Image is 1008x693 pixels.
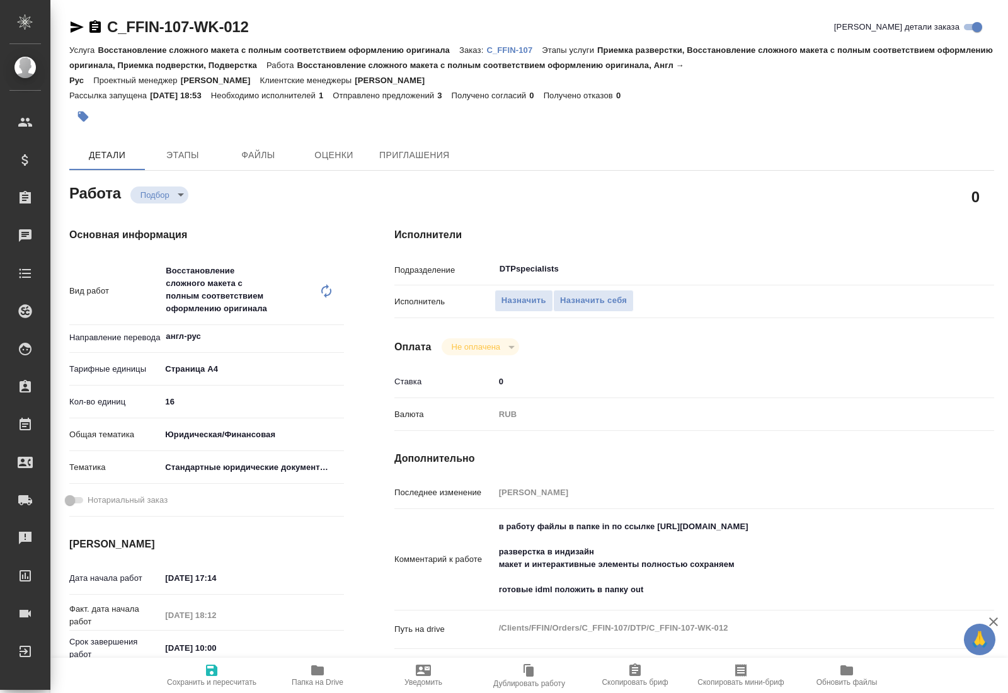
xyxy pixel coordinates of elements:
[69,60,684,85] p: Восстановление сложного макета с полным соответствием оформлению оригинала, Англ → Рус
[437,91,451,100] p: 3
[69,45,98,55] p: Услуга
[394,623,495,636] p: Путь на drive
[394,340,432,355] h4: Оплата
[964,624,995,655] button: 🙏
[553,290,634,312] button: Назначить себя
[137,190,173,200] button: Подбор
[394,408,495,421] p: Валюта
[69,537,344,552] h4: [PERSON_NAME]
[560,294,627,308] span: Назначить себя
[501,294,546,308] span: Назначить
[452,91,530,100] p: Получено согласий
[337,335,340,338] button: Open
[69,20,84,35] button: Скопировать ссылку для ЯМессенджера
[379,147,450,163] span: Приглашения
[495,290,553,312] button: Назначить
[77,147,137,163] span: Детали
[130,186,188,203] div: Подбор
[69,103,97,130] button: Добавить тэг
[616,91,630,100] p: 0
[161,639,271,657] input: ✎ Введи что-нибудь
[181,76,260,85] p: [PERSON_NAME]
[688,658,794,693] button: Скопировать мини-бриф
[69,331,161,344] p: Направление перевода
[495,516,944,600] textarea: в работу файлы в папке in по ссылке [URL][DOMAIN_NAME] разверстка в индизайн макет и интерактивны...
[69,363,161,375] p: Тарифные единицы
[69,636,161,661] p: Срок завершения работ
[161,606,271,624] input: Пустое поле
[486,44,542,55] a: C_FFIN-107
[333,91,437,100] p: Отправлено предложений
[98,45,459,55] p: Восстановление сложного макета с полным соответствием оформлению оригинала
[529,91,543,100] p: 0
[969,626,990,653] span: 🙏
[937,268,940,270] button: Open
[319,91,333,100] p: 1
[394,295,495,308] p: Исполнитель
[69,461,161,474] p: Тематика
[486,45,542,55] p: C_FFIN-107
[69,428,161,441] p: Общая тематика
[228,147,289,163] span: Файлы
[266,60,297,70] p: Работа
[816,678,878,687] span: Обновить файлы
[459,45,486,55] p: Заказ:
[493,679,565,688] span: Дублировать работу
[697,678,784,687] span: Скопировать мини-бриф
[442,338,519,355] div: Подбор
[161,392,344,411] input: ✎ Введи что-нибудь
[394,486,495,499] p: Последнее изменение
[150,91,211,100] p: [DATE] 18:53
[582,658,688,693] button: Скопировать бриф
[794,658,900,693] button: Обновить файлы
[495,483,944,501] input: Пустое поле
[161,424,344,445] div: Юридическая/Финансовая
[161,457,344,478] div: Стандартные юридические документы, договоры, уставы
[159,658,265,693] button: Сохранить и пересчитать
[69,181,121,203] h2: Работа
[167,678,256,687] span: Сохранить и пересчитать
[495,404,944,425] div: RUB
[161,358,344,380] div: Страница А4
[69,603,161,628] p: Факт. дата начала работ
[971,186,980,207] h2: 0
[69,285,161,297] p: Вид работ
[602,678,668,687] span: Скопировать бриф
[834,21,959,33] span: [PERSON_NAME] детали заказа
[152,147,213,163] span: Этапы
[304,147,364,163] span: Оценки
[355,76,434,85] p: [PERSON_NAME]
[394,553,495,566] p: Комментарий к работе
[544,91,616,100] p: Получено отказов
[93,76,180,85] p: Проектный менеджер
[69,227,344,243] h4: Основная информация
[161,569,271,587] input: ✎ Введи что-нибудь
[370,658,476,693] button: Уведомить
[211,91,319,100] p: Необходимо исполнителей
[476,658,582,693] button: Дублировать работу
[260,76,355,85] p: Клиентские менеджеры
[394,375,495,388] p: Ставка
[448,341,504,352] button: Не оплачена
[88,494,168,507] span: Нотариальный заказ
[542,45,597,55] p: Этапы услуги
[69,396,161,408] p: Кол-во единиц
[292,678,343,687] span: Папка на Drive
[404,678,442,687] span: Уведомить
[88,20,103,35] button: Скопировать ссылку
[394,227,994,243] h4: Исполнители
[107,18,249,35] a: C_FFIN-107-WK-012
[495,617,944,639] textarea: /Clients/FFIN/Orders/C_FFIN-107/DTP/C_FFIN-107-WK-012
[394,264,495,277] p: Подразделение
[69,572,161,585] p: Дата начала работ
[265,658,370,693] button: Папка на Drive
[495,372,944,391] input: ✎ Введи что-нибудь
[69,91,150,100] p: Рассылка запущена
[394,451,994,466] h4: Дополнительно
